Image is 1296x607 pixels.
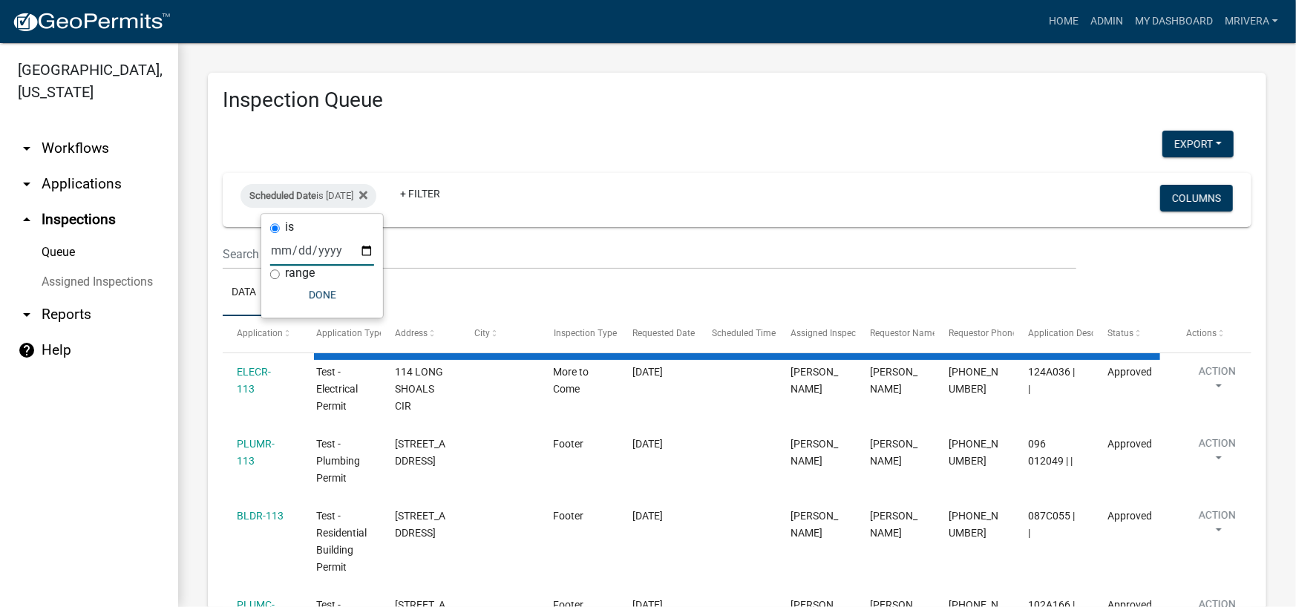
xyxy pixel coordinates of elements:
[539,316,618,352] datatable-header-cell: Inspection Type
[554,438,584,450] span: Footer
[18,175,36,193] i: arrow_drop_down
[935,316,1014,352] datatable-header-cell: Requestor Phone
[395,328,428,338] span: Address
[870,438,917,467] span: Angela Waldroup
[1187,436,1248,473] button: Action
[554,510,584,522] span: Footer
[302,316,382,352] datatable-header-cell: Application Type
[1028,438,1073,467] span: 096 012049 | |
[237,366,271,395] a: ELECR-113
[223,88,1251,113] h3: Inspection Queue
[316,366,358,412] span: Test - Electrical Permit
[223,316,302,352] datatable-header-cell: Application
[223,269,265,317] a: Data
[381,316,460,352] datatable-header-cell: Address
[1028,510,1075,539] span: 087C055 | |
[632,328,695,338] span: Requested Date
[237,438,275,467] a: PLUMR-113
[1162,131,1234,157] button: Export
[460,316,540,352] datatable-header-cell: City
[270,281,374,308] button: Done
[870,510,917,539] span: Angela Waldroup
[554,366,589,395] span: More to Come
[949,328,1018,338] span: Requestor Phone
[1043,7,1084,36] a: Home
[949,510,999,539] span: 706-485-2776
[18,341,36,359] i: help
[1219,7,1284,36] a: mrivera
[388,180,452,207] a: + Filter
[1093,316,1173,352] datatable-header-cell: Status
[285,221,294,233] label: is
[18,140,36,157] i: arrow_drop_down
[1129,7,1219,36] a: My Dashboard
[223,239,1076,269] input: Search for inspections
[632,510,663,522] span: 01/06/2022
[791,328,867,338] span: Assigned Inspector
[1160,185,1233,211] button: Columns
[949,438,999,467] span: 706-485-2776
[249,190,316,201] span: Scheduled Date
[618,316,698,352] datatable-header-cell: Requested Date
[285,267,315,279] label: range
[18,306,36,324] i: arrow_drop_down
[1187,364,1248,401] button: Action
[1107,510,1152,522] span: Approved
[395,366,443,412] span: 114 LONG SHOALS CIR
[632,366,663,378] span: 01/05/2022
[870,328,937,338] span: Requestor Name
[395,438,445,467] span: 195 ALEXANDER LAKES DR
[316,438,360,484] span: Test - Plumbing Permit
[474,328,490,338] span: City
[712,328,776,338] span: Scheduled Time
[395,510,445,539] span: 115 S CAY DR
[791,366,838,395] span: Casey Mason
[1187,328,1217,338] span: Actions
[1172,316,1251,352] datatable-header-cell: Actions
[1107,328,1133,338] span: Status
[856,316,935,352] datatable-header-cell: Requestor Name
[1014,316,1093,352] datatable-header-cell: Application Description
[1107,366,1152,378] span: Approved
[791,438,838,467] span: Jay Johnston
[949,366,999,395] span: 706-485-2776
[1187,508,1248,545] button: Action
[1084,7,1129,36] a: Admin
[1107,438,1152,450] span: Approved
[870,366,917,395] span: Kenteria Williams
[316,510,367,572] span: Test - Residential Building Permit
[632,438,663,450] span: 01/05/2022
[316,328,384,338] span: Application Type
[237,328,283,338] span: Application
[776,316,856,352] datatable-header-cell: Assigned Inspector
[698,316,777,352] datatable-header-cell: Scheduled Time
[237,510,284,522] a: BLDR-113
[554,328,617,338] span: Inspection Type
[240,184,376,208] div: is [DATE]
[18,211,36,229] i: arrow_drop_up
[1028,366,1075,395] span: 124A036 | |
[1028,328,1122,338] span: Application Description
[791,510,838,539] span: Jay Johnston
